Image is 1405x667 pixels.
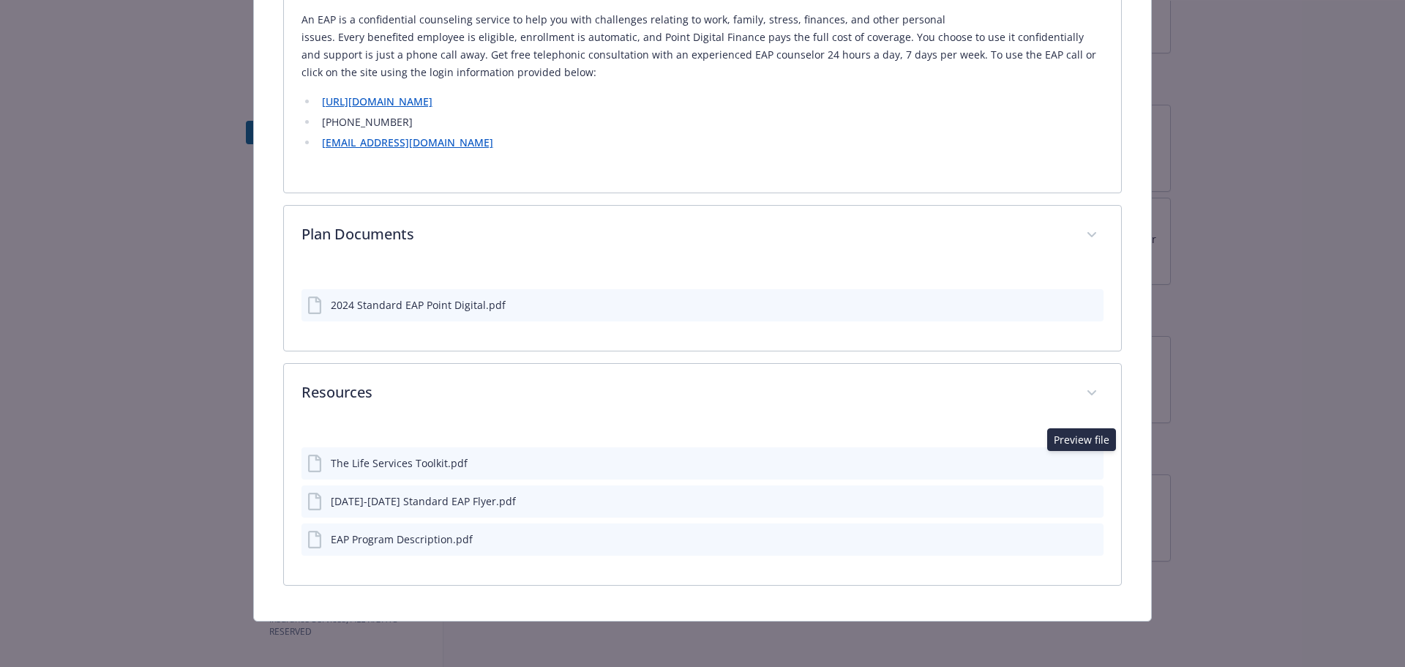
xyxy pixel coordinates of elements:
[1061,493,1073,509] button: download file
[1058,455,1070,471] button: download file
[1061,297,1073,313] button: download file
[331,455,468,471] div: The Life Services Toolkit.pdf
[284,424,1122,585] div: Resources
[284,364,1122,424] div: Resources
[331,493,516,509] div: [DATE]-[DATE] Standard EAP Flyer.pdf
[322,135,493,149] a: [EMAIL_ADDRESS][DOMAIN_NAME]
[301,11,1104,81] p: An EAP is a confidential counseling service to help you with challenges relating to work, family,...
[1047,428,1116,451] div: Preview file
[301,223,1069,245] p: Plan Documents
[284,206,1122,266] div: Plan Documents
[1084,532,1098,547] button: preview file
[1082,455,1098,471] button: preview file
[1084,493,1098,509] button: preview file
[322,94,432,108] a: [URL][DOMAIN_NAME]
[318,113,1104,131] li: [PHONE_NUMBER]
[331,297,506,313] div: 2024 Standard EAP Point Digital.pdf
[301,381,1069,403] p: Resources
[331,532,473,547] div: EAP Program Description.pdf
[284,266,1122,351] div: Plan Documents
[1084,297,1098,313] button: preview file
[1061,532,1073,547] button: download file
